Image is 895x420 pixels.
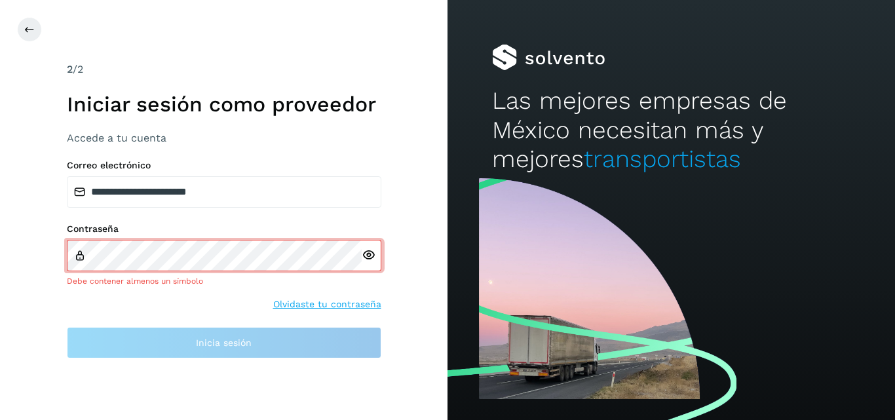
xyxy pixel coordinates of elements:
label: Contraseña [67,223,381,235]
h3: Accede a tu cuenta [67,132,381,144]
span: 2 [67,63,73,75]
h1: Iniciar sesión como proveedor [67,92,381,117]
button: Inicia sesión [67,327,381,358]
div: /2 [67,62,381,77]
div: Debe contener almenos un símbolo [67,275,381,287]
a: Olvidaste tu contraseña [273,297,381,311]
h2: Las mejores empresas de México necesitan más y mejores [492,86,850,174]
span: Inicia sesión [196,338,252,347]
span: transportistas [584,145,741,173]
label: Correo electrónico [67,160,381,171]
